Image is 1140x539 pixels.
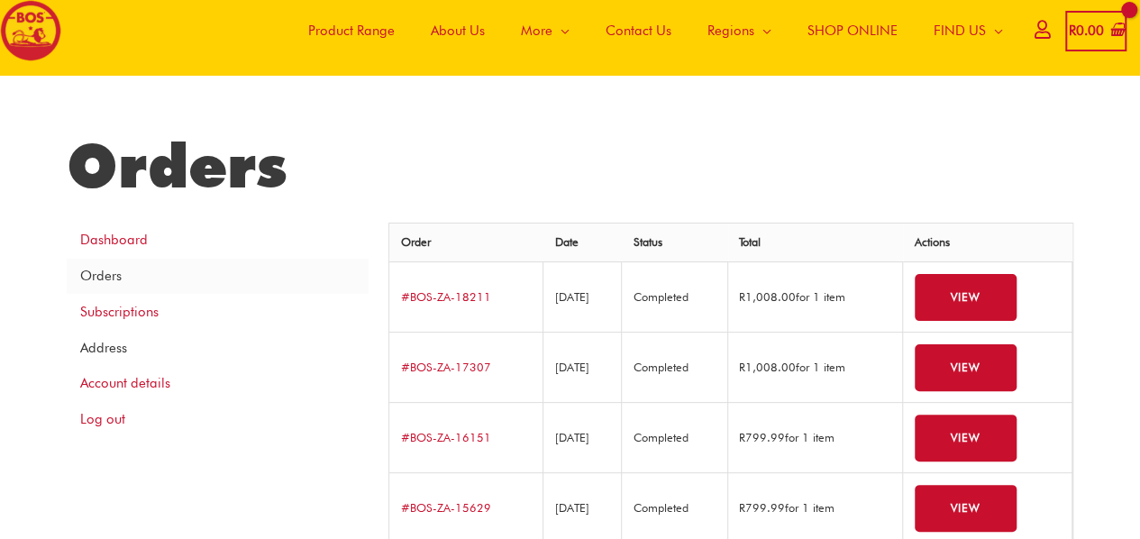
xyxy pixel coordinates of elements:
span: 1,008.00 [739,361,796,374]
span: Status [633,235,661,249]
span: More [521,4,552,58]
span: 799.99 [739,501,785,515]
span: R [1069,23,1076,39]
span: Product Range [308,4,395,58]
a: Orders [67,259,369,295]
a: Account details [67,366,369,402]
time: [DATE] [555,501,589,515]
a: View order BOS-ZA-18211 [915,274,1017,322]
nav: Account pages [67,223,369,438]
a: Log out [67,402,369,438]
bdi: 0.00 [1069,23,1104,39]
a: View Shopping Cart, empty [1065,11,1126,51]
span: R [739,501,745,515]
span: Regions [707,4,754,58]
span: About Us [431,4,485,58]
a: Dashboard [67,223,369,259]
span: 799.99 [739,431,785,444]
a: Address [67,330,369,366]
a: View order BOS-ZA-16151 [915,415,1017,462]
a: View order number BOS-ZA-18211 [401,290,491,304]
a: View order number BOS-ZA-16151 [401,431,491,444]
a: View order number BOS-ZA-15629 [401,501,491,515]
time: [DATE] [555,290,589,304]
span: SHOP ONLINE [807,4,898,58]
span: Contact Us [606,4,671,58]
span: R [739,431,745,444]
span: Order [401,235,431,249]
td: Completed [622,332,728,402]
time: [DATE] [555,361,589,374]
td: Completed [622,402,728,472]
a: View order BOS-ZA-15629 [915,485,1017,533]
span: Actions [915,235,950,249]
span: R [739,361,745,374]
time: [DATE] [555,431,589,444]
a: View order BOS-ZA-17307 [915,344,1017,392]
td: for 1 item [728,402,904,472]
h1: Orders [67,130,1073,202]
a: View order number BOS-ZA-17307 [401,361,491,374]
td: Completed [622,261,728,332]
span: FIND US [934,4,986,58]
span: Total [739,235,761,249]
td: for 1 item [728,332,904,402]
span: 1,008.00 [739,290,796,304]
td: for 1 item [728,261,904,332]
span: Date [555,235,579,249]
a: Subscriptions [67,294,369,330]
span: R [739,290,745,304]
